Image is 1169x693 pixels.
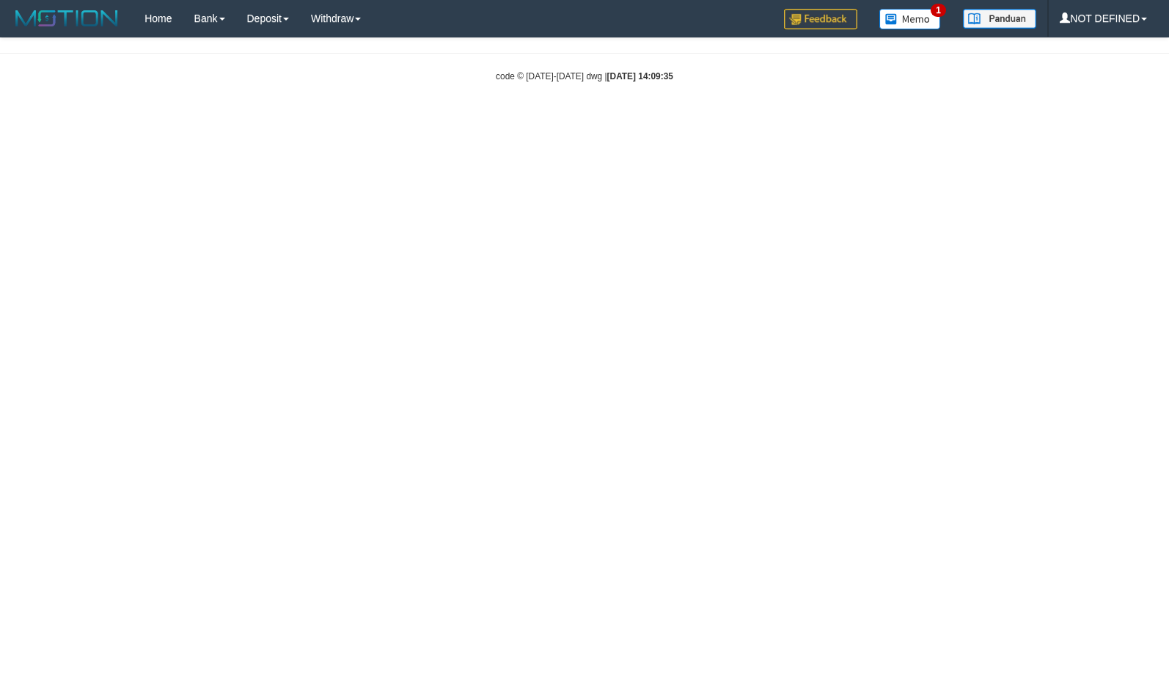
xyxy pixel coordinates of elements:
span: 1 [931,4,946,17]
img: Feedback.jpg [784,9,857,29]
strong: [DATE] 14:09:35 [607,71,673,81]
img: MOTION_logo.png [11,7,122,29]
img: panduan.png [963,9,1036,29]
small: code © [DATE]-[DATE] dwg | [496,71,673,81]
img: Button%20Memo.svg [879,9,941,29]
